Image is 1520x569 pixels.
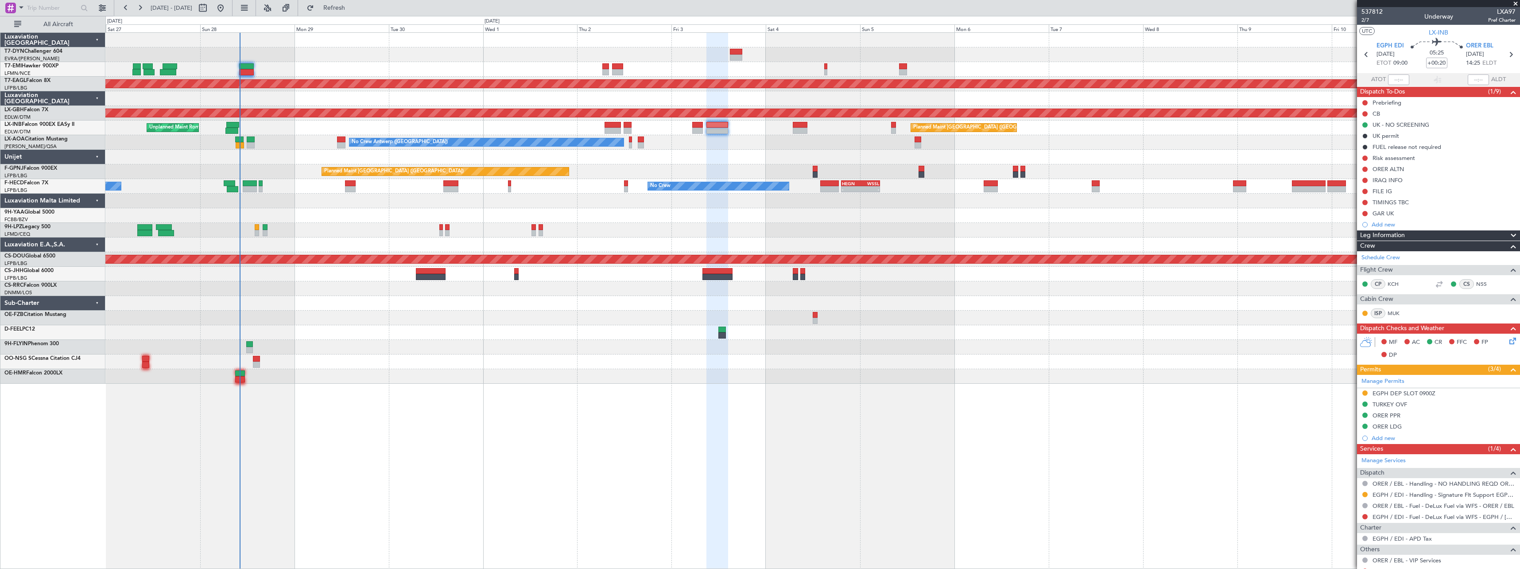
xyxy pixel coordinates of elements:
[1373,210,1394,217] div: GAR UK
[4,210,24,215] span: 9H-YAA
[1488,16,1516,24] span: Pref Charter
[483,24,578,32] div: Wed 1
[1373,513,1516,521] a: EGPH / EDI - Fuel - DeLux Fuel via WFS - EGPH / [GEOGRAPHIC_DATA]
[671,24,766,32] div: Fri 3
[1377,42,1404,51] span: EGPH EDI
[4,129,31,135] a: EDLW/DTM
[1360,365,1381,375] span: Permits
[1393,59,1408,68] span: 09:00
[23,21,93,27] span: All Aircraft
[1373,535,1432,542] a: EGPH / EDI - APD Tax
[10,17,96,31] button: All Aircraft
[1143,24,1237,32] div: Wed 8
[1466,59,1480,68] span: 14:25
[4,231,30,238] a: LFMD/CEQ
[4,283,57,288] a: CS-RRCFalcon 900LX
[1373,491,1516,499] a: EGPH / EDI - Handling - Signature Flt Support EGPH / EDI
[1412,338,1420,347] span: AC
[1430,49,1444,58] span: 05:25
[4,166,57,171] a: F-GPNJFalcon 900EX
[1372,221,1516,228] div: Add new
[1429,28,1448,37] span: LX-INB
[4,122,22,127] span: LX-INB
[1488,87,1501,96] span: (1/9)
[1372,434,1516,442] div: Add new
[4,370,62,376] a: OE-HMRFalcon 2000LX
[4,49,24,54] span: T7-DYN
[151,4,192,12] span: [DATE] - [DATE]
[1488,7,1516,16] span: LXA97
[1373,401,1407,408] div: TURKEY OVF
[4,224,50,230] a: 9H-LPZLegacy 500
[4,172,27,179] a: LFPB/LBG
[1488,364,1501,374] span: (3/4)
[1360,230,1405,241] span: Leg Information
[1373,412,1400,419] div: ORER PPR
[577,24,671,32] div: Thu 2
[4,289,32,296] a: DNMM/LOS
[4,180,48,186] a: F-HECDFalcon 7X
[485,18,500,25] div: [DATE]
[1373,165,1404,173] div: ORER ALTN
[27,1,78,15] input: Trip Number
[107,18,122,25] div: [DATE]
[1373,110,1380,117] div: CB
[4,283,23,288] span: CS-RRC
[200,24,295,32] div: Sun 28
[1373,480,1516,487] a: ORER / EBL - Handling - NO HANDLING REQD ORER/EBL
[861,181,879,186] div: WSSL
[1361,377,1404,386] a: Manage Permits
[1360,444,1383,454] span: Services
[1360,523,1381,533] span: Charter
[1389,338,1397,347] span: MF
[4,268,23,273] span: CS-JHH
[106,24,200,32] div: Sat 27
[1491,75,1506,84] span: ALDT
[1360,545,1380,555] span: Others
[913,121,1053,134] div: Planned Maint [GEOGRAPHIC_DATA] ([GEOGRAPHIC_DATA])
[4,63,58,69] a: T7-EMIHawker 900XP
[1466,42,1493,51] span: ORER EBL
[4,70,31,77] a: LFMN/NCE
[1373,121,1429,129] div: UK - NO SCREENING
[295,24,389,32] div: Mon 29
[4,370,26,376] span: OE-HMR
[1488,444,1501,453] span: (1/4)
[1373,557,1441,564] a: ORER / EBL - VIP Services
[1361,456,1406,465] a: Manage Services
[1237,24,1332,32] div: Thu 9
[1049,24,1143,32] div: Tue 7
[1360,294,1393,304] span: Cabin Crew
[1388,280,1408,288] a: KCH
[1361,253,1400,262] a: Schedule Crew
[352,136,448,149] div: No Crew Antwerp ([GEOGRAPHIC_DATA])
[4,49,62,54] a: T7-DYNChallenger 604
[4,166,23,171] span: F-GPNJ
[4,210,54,215] a: 9H-YAAGlobal 5000
[4,107,48,113] a: LX-GBHFalcon 7X
[1481,338,1488,347] span: FP
[1435,338,1442,347] span: CR
[1373,143,1441,151] div: FUEL release not required
[1373,176,1403,184] div: IRAQ INFO
[324,165,464,178] div: Planned Maint [GEOGRAPHIC_DATA] ([GEOGRAPHIC_DATA])
[4,268,54,273] a: CS-JHHGlobal 6000
[1476,280,1496,288] a: NSS
[1482,59,1497,68] span: ELDT
[4,136,25,142] span: LX-AOA
[389,24,483,32] div: Tue 30
[1360,87,1405,97] span: Dispatch To-Dos
[4,180,24,186] span: F-HECD
[4,55,59,62] a: EVRA/[PERSON_NAME]
[4,341,28,347] span: 9H-FLYIN
[1388,74,1409,85] input: --:--
[4,114,31,121] a: EDLW/DTM
[4,136,68,142] a: LX-AOACitation Mustang
[1373,423,1402,430] div: ORER LDG
[1424,12,1453,21] div: Underway
[4,63,22,69] span: T7-EMI
[860,24,954,32] div: Sun 5
[650,179,671,193] div: No Crew
[954,24,1049,32] div: Mon 6
[1373,502,1514,510] a: ORER / EBL - Fuel - DeLux Fuel via WFS - ORER / EBL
